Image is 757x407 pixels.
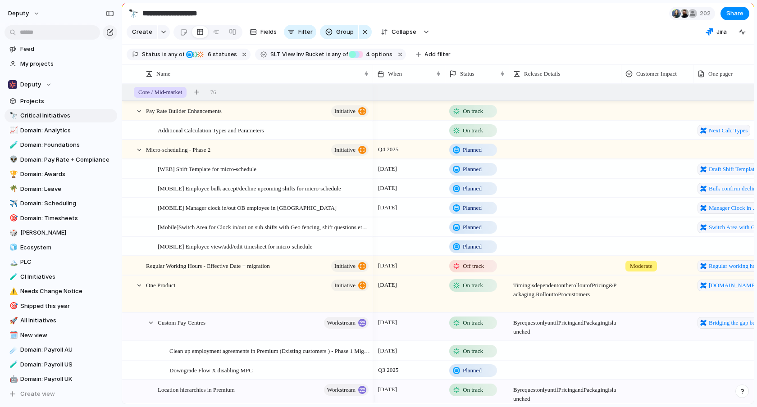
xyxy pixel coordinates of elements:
[331,280,369,291] button: initiative
[463,184,482,193] span: Planned
[158,125,264,135] span: Additional Calculation Types and Parameters
[510,380,621,403] span: By request only until Pricing and Packaging is launched
[334,260,356,272] span: initiative
[158,241,312,251] span: [MOBILE] Employee view/add/edit timesheet for micro-schedule
[284,25,316,39] button: Filter
[326,50,331,59] span: is
[726,9,743,18] span: Share
[636,69,677,78] span: Customer Impact
[5,124,117,137] a: 📈Domain: Analytics
[463,165,482,174] span: Planned
[376,202,399,213] span: [DATE]
[5,95,117,108] a: Projects
[5,197,117,210] a: ✈️Domain: Scheduling
[5,314,117,327] a: 🚀All Initiatives
[160,50,186,59] button: isany of
[20,126,114,135] span: Domain: Analytics
[9,111,16,121] div: 🔭
[128,7,138,19] div: 🔭
[8,287,17,296] button: ⚠️
[260,27,277,36] span: Fields
[9,213,16,223] div: 🎯
[156,69,170,78] span: Name
[20,302,114,311] span: Shipped this year
[5,387,117,401] button: Create view
[392,27,416,36] span: Collapse
[334,279,356,292] span: initiative
[9,184,16,194] div: 🌴
[9,316,16,326] div: 🚀
[463,126,483,135] span: On track
[376,384,399,395] span: [DATE]
[20,59,114,68] span: My projects
[463,385,483,394] span: On track
[20,45,114,54] span: Feed
[721,7,749,20] button: Share
[463,107,483,116] span: On track
[5,109,117,122] a: 🔭Critical Initiatives
[9,125,16,136] div: 📈
[463,223,482,232] span: Planned
[388,69,402,78] span: When
[376,280,399,290] span: [DATE]
[146,105,222,116] span: Pay Rate Builder Enhancements
[9,169,16,180] div: 🏆
[9,286,16,297] div: ⚠️
[5,167,117,181] a: 🏆Domain: Awards
[8,155,17,164] button: 👽
[510,276,621,299] span: Timing is dependent on the roll out of Pricing & Packaging. Roll out to Pro customers
[8,331,17,340] button: 🗓️
[463,281,483,290] span: On track
[20,228,114,237] span: [PERSON_NAME]
[20,287,114,296] span: Needs Change Notice
[363,51,371,58] span: 4
[132,27,152,36] span: Create
[5,42,117,56] a: Feed
[5,270,117,284] a: 🧪CI Initiatives
[709,126,748,135] span: Next Calc Types
[376,144,401,155] span: Q4 2025
[146,260,270,271] span: Regular Working Hours - Effective Date + migration
[8,375,17,384] button: 🤖
[630,262,652,271] span: Moderate
[5,138,117,152] a: 🧪Domain: Foundations
[127,25,157,39] button: Create
[5,358,117,371] a: 🧪Domain: Payroll US
[5,343,117,357] a: ☄️Domain: Payroll AU
[20,111,114,120] span: Critical Initiatives
[298,27,313,36] span: Filter
[9,359,16,370] div: 🧪
[167,50,184,59] span: any of
[320,25,358,39] button: Group
[334,144,356,156] span: initiative
[5,285,117,298] a: ⚠️Needs Change Notice
[142,50,160,59] span: Status
[698,125,750,136] a: Next Calc Types
[463,145,482,154] span: Planned
[5,226,117,240] a: 🎲[PERSON_NAME]
[20,199,114,208] span: Domain: Scheduling
[8,272,17,281] button: 🧪
[9,271,16,282] div: 🧪
[324,317,369,329] button: workstream
[9,228,16,238] div: 🎲
[20,258,114,267] span: PLC
[336,27,354,36] span: Group
[138,88,182,97] span: Core / Mid-market
[9,199,16,209] div: ✈️
[5,153,117,167] a: 👽Domain: Pay Rate + Compliance
[5,241,117,254] div: 🧊Ecosystem
[463,318,483,327] span: On track
[8,170,17,179] button: 🏆
[20,214,114,223] span: Domain: Timesheets
[158,202,337,213] span: [MOBILE] Manager clock in/out OB employee in [GEOGRAPHIC_DATA]
[376,260,399,271] span: [DATE]
[20,155,114,164] span: Domain: Pay Rate + Compliance
[8,345,17,354] button: ☄️
[8,302,17,311] button: 🎯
